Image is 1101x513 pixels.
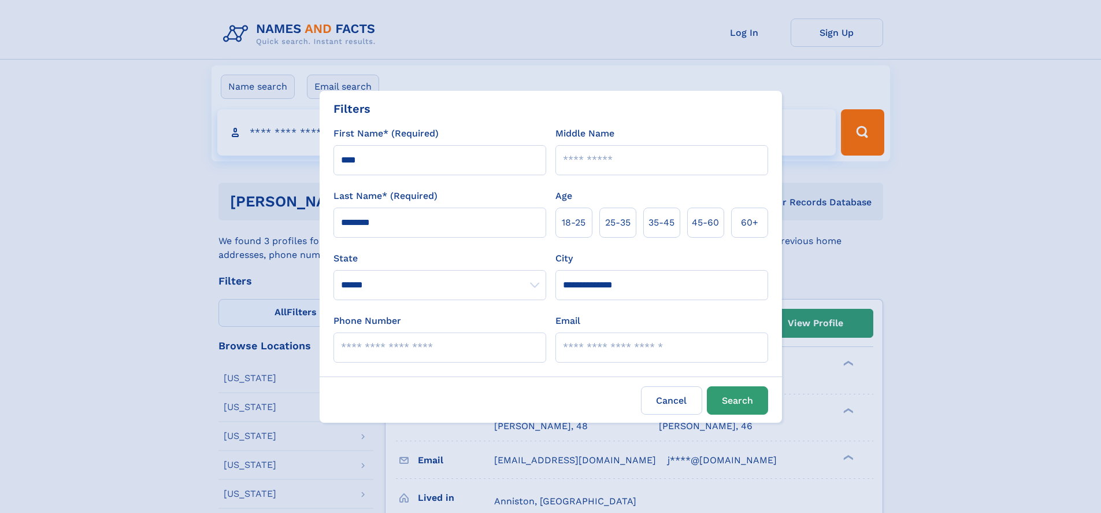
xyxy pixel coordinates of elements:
span: 45‑60 [692,216,719,230]
button: Search [707,386,768,415]
label: Phone Number [333,314,401,328]
label: First Name* (Required) [333,127,439,141]
label: Last Name* (Required) [333,189,438,203]
div: Filters [333,100,370,117]
label: Email [555,314,580,328]
span: 60+ [741,216,758,230]
label: Age [555,189,572,203]
span: 18‑25 [562,216,585,230]
label: City [555,252,573,265]
span: 25‑35 [605,216,631,230]
label: Middle Name [555,127,614,141]
label: State [333,252,546,265]
label: Cancel [641,386,702,415]
span: 35‑45 [648,216,674,230]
